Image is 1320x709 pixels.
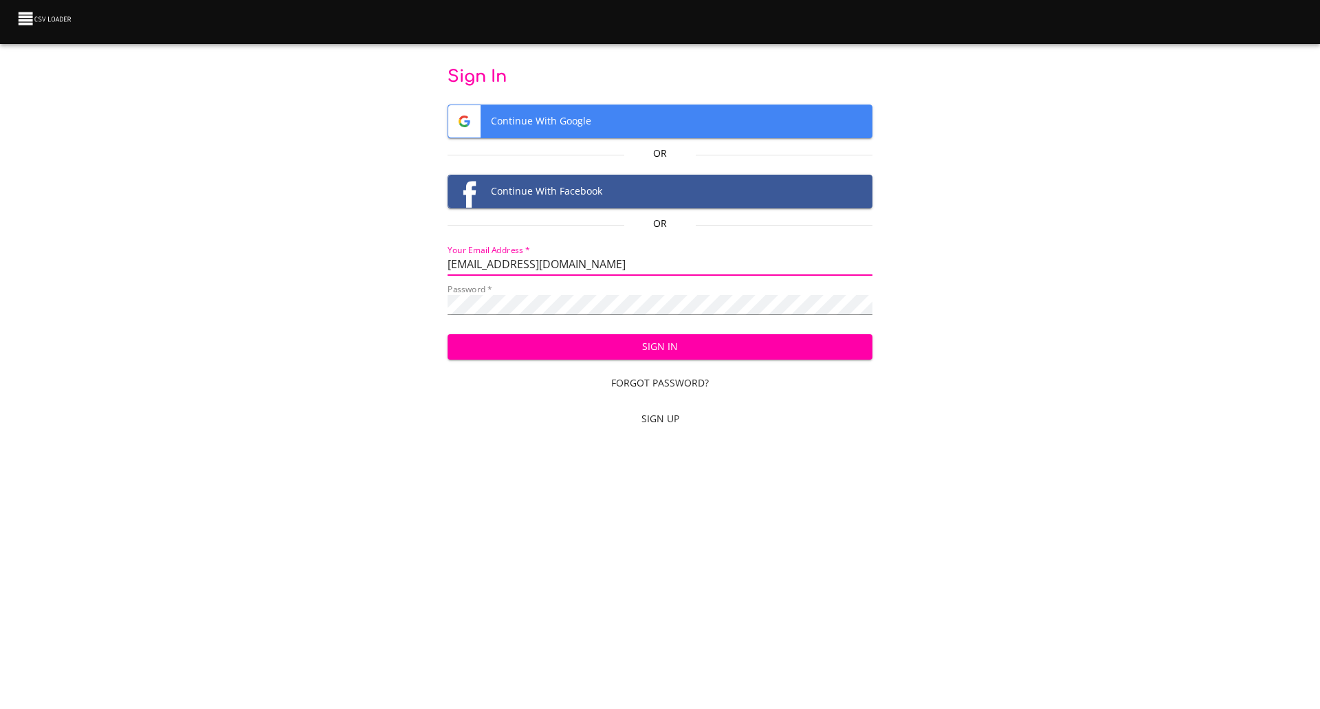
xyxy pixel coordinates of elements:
span: Sign In [459,338,862,356]
img: Facebook logo [448,175,481,208]
span: Continue With Google [448,105,872,138]
a: Forgot Password? [448,371,873,396]
span: Continue With Facebook [448,175,872,208]
a: Sign Up [448,406,873,432]
button: Facebook logoContinue With Facebook [448,175,873,208]
p: Or [624,146,695,160]
span: Forgot Password? [453,375,868,392]
label: Password [448,285,492,294]
button: Google logoContinue With Google [448,105,873,138]
p: Sign In [448,66,873,88]
img: CSV Loader [16,9,74,28]
img: Google logo [448,105,481,138]
span: Sign Up [453,411,868,428]
p: Or [624,217,695,230]
label: Your Email Address [448,246,529,254]
button: Sign In [448,334,873,360]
